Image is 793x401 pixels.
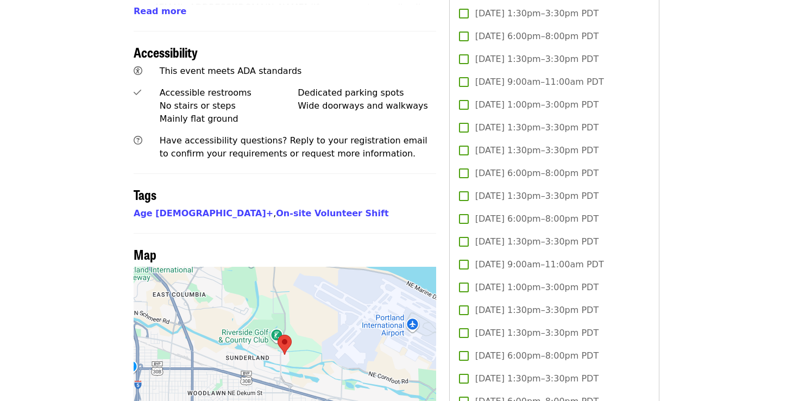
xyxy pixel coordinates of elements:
[475,98,599,111] span: [DATE] 1:00pm–3:00pm PDT
[475,76,604,89] span: [DATE] 9:00am–11:00am PDT
[475,281,599,294] span: [DATE] 1:00pm–3:00pm PDT
[134,6,186,16] span: Read more
[475,327,599,340] span: [DATE] 1:30pm–3:30pm PDT
[134,185,156,204] span: Tags
[276,208,388,218] a: On-site Volunteer Shift
[298,99,436,112] div: Wide doorways and walkways
[134,42,198,61] span: Accessibility
[134,135,142,146] i: question-circle icon
[160,135,427,159] span: Have accessibility questions? Reply to your registration email to confirm your requirements or re...
[160,99,298,112] div: No stairs or steps
[160,112,298,126] div: Mainly flat ground
[475,121,599,134] span: [DATE] 1:30pm–3:30pm PDT
[160,86,298,99] div: Accessible restrooms
[160,66,302,76] span: This event meets ADA standards
[475,372,599,385] span: [DATE] 1:30pm–3:30pm PDT
[134,66,142,76] i: universal-access icon
[134,208,273,218] a: Age [DEMOGRAPHIC_DATA]+
[475,190,599,203] span: [DATE] 1:30pm–3:30pm PDT
[475,144,599,157] span: [DATE] 1:30pm–3:30pm PDT
[475,212,599,225] span: [DATE] 6:00pm–8:00pm PDT
[475,235,599,248] span: [DATE] 1:30pm–3:30pm PDT
[134,245,156,264] span: Map
[475,304,599,317] span: [DATE] 1:30pm–3:30pm PDT
[475,53,599,66] span: [DATE] 1:30pm–3:30pm PDT
[475,167,599,180] span: [DATE] 6:00pm–8:00pm PDT
[134,87,141,98] i: check icon
[134,5,186,18] button: Read more
[298,86,436,99] div: Dedicated parking spots
[475,258,604,271] span: [DATE] 9:00am–11:00am PDT
[475,30,599,43] span: [DATE] 6:00pm–8:00pm PDT
[134,208,276,218] span: ,
[475,7,599,20] span: [DATE] 1:30pm–3:30pm PDT
[475,349,599,362] span: [DATE] 6:00pm–8:00pm PDT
